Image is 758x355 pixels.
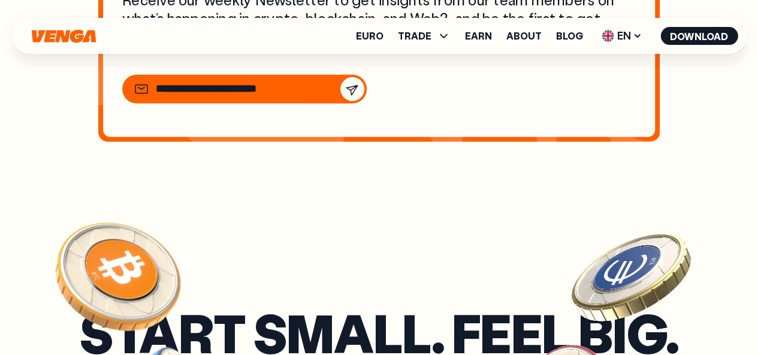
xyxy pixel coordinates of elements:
a: About [506,31,542,41]
span: EN [597,26,646,45]
svg: Home [30,29,97,43]
span: TRADE [398,29,451,43]
button: Subscribe [340,77,364,101]
img: flag-uk [602,30,614,42]
button: Download [660,27,738,45]
a: Earn [465,31,492,41]
span: TRADE [398,31,431,41]
a: Blog [556,31,583,41]
a: Euro [356,31,383,41]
